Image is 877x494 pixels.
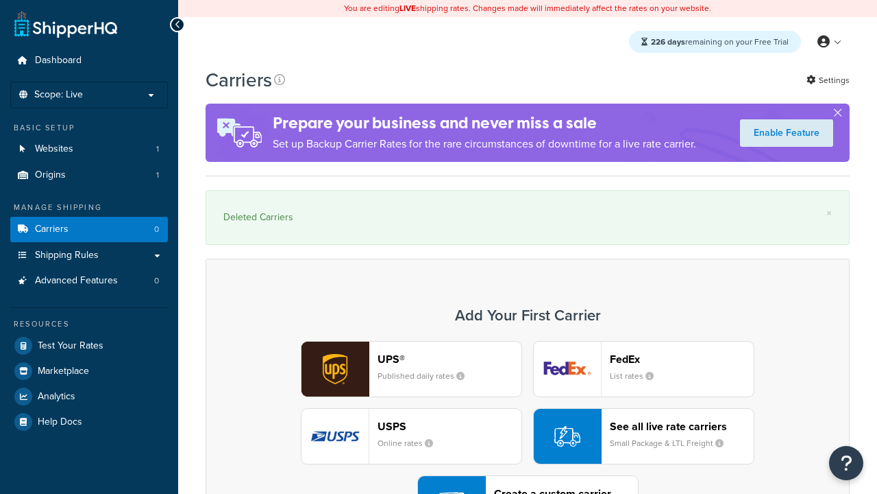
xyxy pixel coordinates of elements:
[10,137,168,162] li: Websites
[10,243,168,268] a: Shipping Rules
[378,420,521,433] header: USPS
[156,169,159,181] span: 1
[10,122,168,134] div: Basic Setup
[10,333,168,358] a: Test Your Rates
[35,224,69,235] span: Carriers
[554,423,580,449] img: icon-carrier-liverate-becf4550.svg
[610,353,754,366] header: FedEx
[156,143,159,155] span: 1
[206,104,273,162] img: ad-rules-rateshop-fe6ec290ccb7230408bd80ed9643f0289d75e0ffd9eb532fc0e269fcd187b520.png
[533,341,754,397] button: fedEx logoFedExList rates
[826,208,832,219] a: ×
[35,275,118,287] span: Advanced Features
[10,268,168,294] a: Advanced Features 0
[378,353,521,366] header: UPS®
[35,143,73,155] span: Websites
[10,217,168,242] a: Carriers 0
[35,55,82,67] span: Dashboard
[399,2,416,14] b: LIVE
[610,437,734,449] small: Small Package & LTL Freight
[829,446,863,480] button: Open Resource Center
[301,409,369,464] img: usps logo
[301,342,369,397] img: ups logo
[651,36,685,48] strong: 226 days
[273,112,696,134] h4: Prepare your business and never miss a sale
[740,119,833,147] a: Enable Feature
[154,224,159,235] span: 0
[10,163,168,188] li: Origins
[378,370,475,382] small: Published daily rates
[14,10,117,38] a: ShipperHQ Home
[223,208,832,227] div: Deleted Carriers
[10,217,168,242] li: Carriers
[629,31,801,53] div: remaining on your Free Trial
[10,163,168,188] a: Origins 1
[10,359,168,384] a: Marketplace
[38,416,82,428] span: Help Docs
[10,384,168,409] a: Analytics
[534,342,601,397] img: fedEx logo
[378,437,444,449] small: Online rates
[10,410,168,434] a: Help Docs
[610,370,665,382] small: List rates
[10,318,168,330] div: Resources
[35,169,66,181] span: Origins
[35,250,99,261] span: Shipping Rules
[10,48,168,73] a: Dashboard
[806,71,850,90] a: Settings
[206,67,272,93] h1: Carriers
[220,307,835,324] h3: Add Your First Carrier
[301,408,522,464] button: usps logoUSPSOnline rates
[301,341,522,397] button: ups logoUPS®Published daily rates
[10,137,168,162] a: Websites 1
[38,340,103,352] span: Test Your Rates
[38,391,75,403] span: Analytics
[10,268,168,294] li: Advanced Features
[38,366,89,377] span: Marketplace
[154,275,159,287] span: 0
[10,202,168,213] div: Manage Shipping
[34,89,83,101] span: Scope: Live
[610,420,754,433] header: See all live rate carriers
[273,134,696,154] p: Set up Backup Carrier Rates for the rare circumstances of downtime for a live rate carrier.
[533,408,754,464] button: See all live rate carriersSmall Package & LTL Freight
